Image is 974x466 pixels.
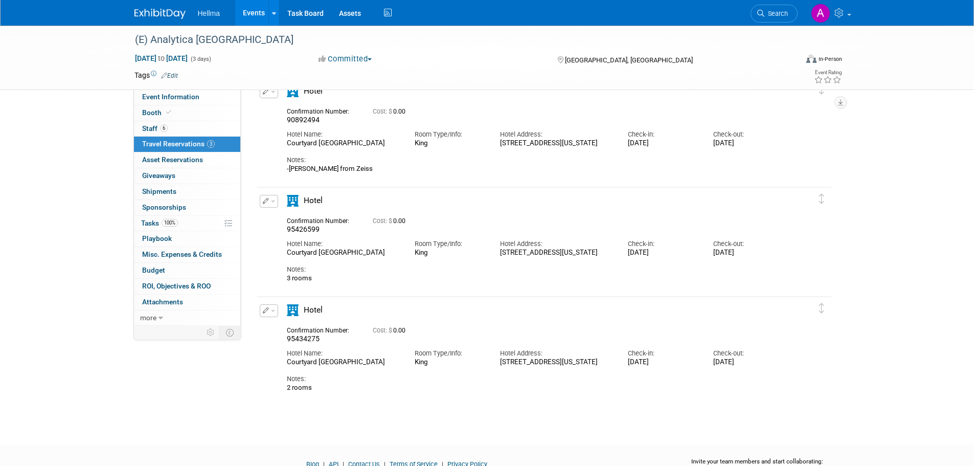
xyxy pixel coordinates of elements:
[160,124,168,132] span: 6
[415,239,485,249] div: Room Type/Info:
[134,247,240,262] a: Misc. Expenses & Credits
[628,139,698,148] div: [DATE]
[287,139,399,148] div: Courtyard [GEOGRAPHIC_DATA]
[142,93,199,101] span: Event Information
[134,121,240,137] a: Staff6
[287,335,320,343] span: 95434275
[134,168,240,184] a: Giveaways
[140,314,156,322] span: more
[287,85,299,97] i: Hotel
[142,250,222,258] span: Misc. Expenses & Credits
[287,156,784,165] div: Notes:
[304,86,323,96] span: Hotel
[134,184,240,199] a: Shipments
[811,4,830,23] img: Amanda Moreno
[373,217,410,225] span: 0.00
[134,90,240,105] a: Event Information
[134,279,240,294] a: ROI, Objectives & ROO
[207,140,215,148] span: 3
[162,219,178,227] span: 100%
[304,196,323,205] span: Hotel
[628,249,698,257] div: [DATE]
[500,358,613,367] div: [STREET_ADDRESS][US_STATE]
[287,304,299,316] i: Hotel
[287,214,357,225] div: Confirmation Number:
[134,295,240,310] a: Attachments
[287,324,357,335] div: Confirmation Number:
[287,358,399,367] div: Courtyard [GEOGRAPHIC_DATA]
[713,130,783,139] div: Check-out:
[373,217,393,225] span: Cost: $
[814,70,842,75] div: Event Rating
[134,263,240,278] a: Budget
[166,109,171,115] i: Booth reservation complete
[713,239,783,249] div: Check-out:
[142,282,211,290] span: ROI, Objectives & ROO
[219,326,240,339] td: Toggle Event Tabs
[156,54,166,62] span: to
[142,234,172,242] span: Playbook
[373,327,410,334] span: 0.00
[134,152,240,168] a: Asset Reservations
[713,349,783,358] div: Check-out:
[142,203,186,211] span: Sponsorships
[751,5,798,23] a: Search
[142,171,175,180] span: Giveaways
[806,55,817,63] img: Format-Inperson.png
[287,384,784,392] div: 2 rooms
[500,139,613,148] div: [STREET_ADDRESS][US_STATE]
[198,9,220,17] span: Hellma
[415,349,485,358] div: Room Type/Info:
[628,130,698,139] div: Check-in:
[202,326,220,339] td: Personalize Event Tab Strip
[134,310,240,326] a: more
[415,358,485,366] div: King
[415,249,485,257] div: King
[628,239,698,249] div: Check-in:
[134,200,240,215] a: Sponsorships
[713,139,783,148] div: [DATE]
[134,70,178,80] td: Tags
[500,249,613,257] div: [STREET_ADDRESS][US_STATE]
[500,239,613,249] div: Hotel Address:
[628,358,698,367] div: [DATE]
[161,72,178,79] a: Edit
[628,349,698,358] div: Check-in:
[287,130,399,139] div: Hotel Name:
[287,274,784,282] div: 3 rooms
[819,194,824,204] i: Click and drag to move item
[304,305,323,315] span: Hotel
[415,139,485,147] div: King
[500,349,613,358] div: Hotel Address:
[713,358,783,367] div: [DATE]
[287,239,399,249] div: Hotel Name:
[134,54,188,63] span: [DATE] [DATE]
[287,225,320,233] span: 95426599
[134,105,240,121] a: Booth
[287,374,784,384] div: Notes:
[287,265,784,274] div: Notes:
[142,266,165,274] span: Budget
[713,249,783,257] div: [DATE]
[287,116,320,124] span: 90892494
[373,327,393,334] span: Cost: $
[287,105,357,116] div: Confirmation Number:
[373,108,393,115] span: Cost: $
[131,31,782,49] div: (E) Analytica [GEOGRAPHIC_DATA]
[142,187,176,195] span: Shipments
[134,216,240,231] a: Tasks100%
[142,140,215,148] span: Travel Reservations
[565,56,693,64] span: [GEOGRAPHIC_DATA], [GEOGRAPHIC_DATA]
[315,54,376,64] button: Committed
[142,298,183,306] span: Attachments
[373,108,410,115] span: 0.00
[287,349,399,358] div: Hotel Name:
[764,10,788,17] span: Search
[287,165,784,173] div: -[PERSON_NAME] from Zeiss
[142,108,173,117] span: Booth
[819,303,824,314] i: Click and drag to move item
[141,219,178,227] span: Tasks
[190,56,211,62] span: (3 days)
[415,130,485,139] div: Room Type/Info:
[737,53,843,69] div: Event Format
